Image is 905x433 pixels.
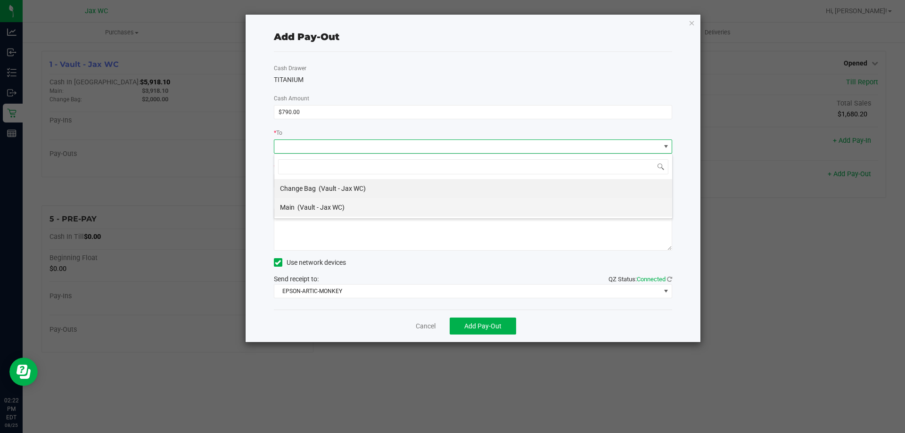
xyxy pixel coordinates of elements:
[274,75,673,85] div: TITANIUM
[274,95,309,102] span: Cash Amount
[274,275,319,283] span: Send receipt to:
[319,185,366,192] span: (Vault - Jax WC)
[274,129,282,137] label: To
[464,322,502,330] span: Add Pay-Out
[280,185,316,192] span: Change Bag
[609,276,672,283] span: QZ Status:
[274,258,346,268] label: Use network devices
[274,30,339,44] div: Add Pay-Out
[9,358,38,386] iframe: Resource center
[280,204,295,211] span: Main
[297,204,345,211] span: (Vault - Jax WC)
[416,321,436,331] a: Cancel
[274,64,306,73] label: Cash Drawer
[450,318,516,335] button: Add Pay-Out
[274,285,660,298] span: EPSON-ARTIC-MONKEY
[637,276,666,283] span: Connected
